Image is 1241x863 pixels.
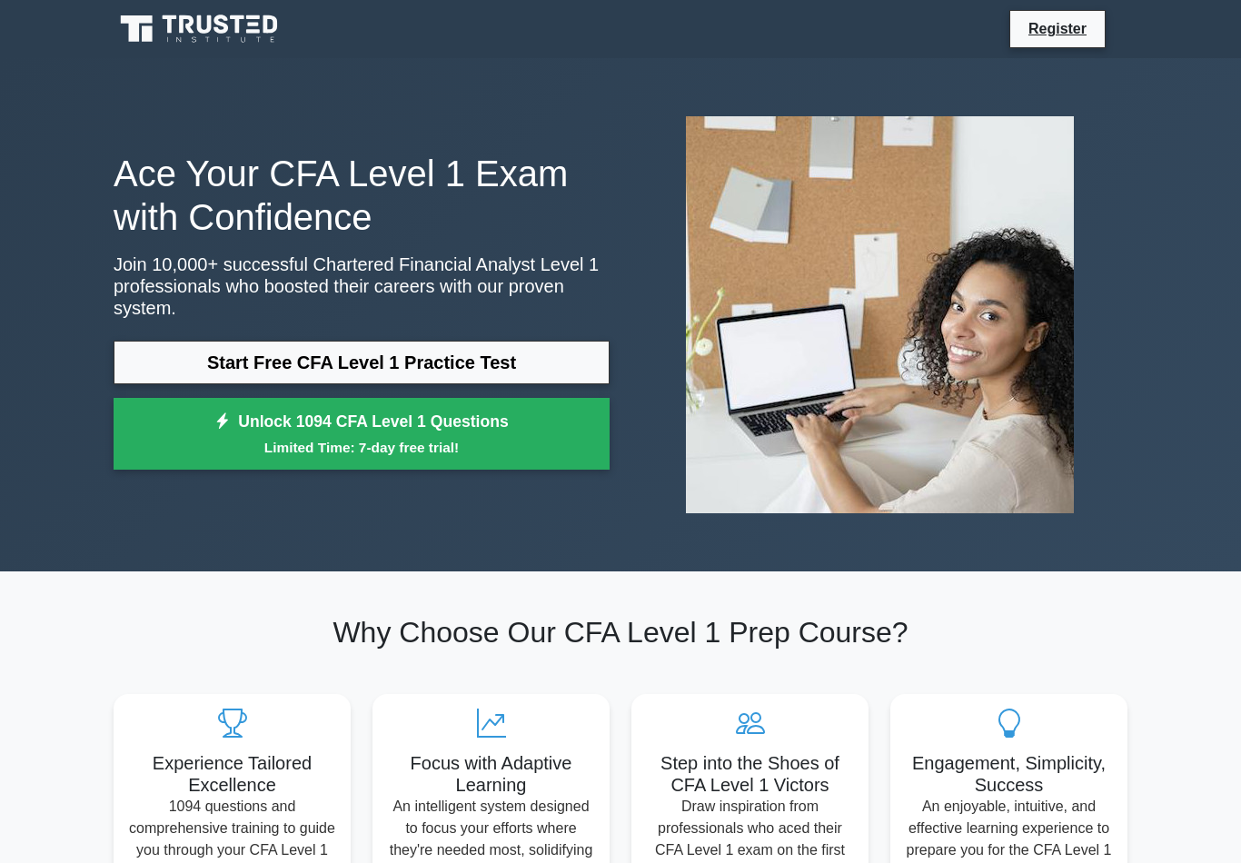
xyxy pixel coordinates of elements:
[387,752,595,796] h5: Focus with Adaptive Learning
[646,752,854,796] h5: Step into the Shoes of CFA Level 1 Victors
[905,752,1113,796] h5: Engagement, Simplicity, Success
[128,752,336,796] h5: Experience Tailored Excellence
[114,341,610,384] a: Start Free CFA Level 1 Practice Test
[1018,17,1097,40] a: Register
[114,615,1127,650] h2: Why Choose Our CFA Level 1 Prep Course?
[114,253,610,319] p: Join 10,000+ successful Chartered Financial Analyst Level 1 professionals who boosted their caree...
[114,152,610,239] h1: Ace Your CFA Level 1 Exam with Confidence
[114,398,610,471] a: Unlock 1094 CFA Level 1 QuestionsLimited Time: 7-day free trial!
[136,437,587,458] small: Limited Time: 7-day free trial!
